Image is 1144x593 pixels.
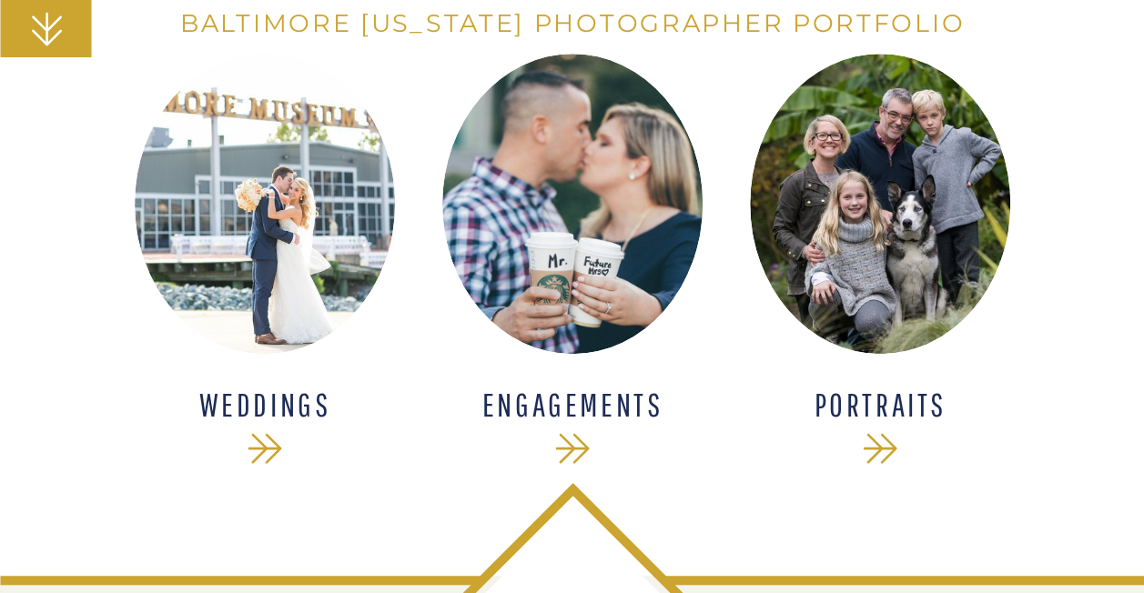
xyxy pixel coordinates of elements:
a: Portraits [762,388,999,423]
h1: Baltimore [US_STATE] Photographer Portfolio [159,9,987,42]
a: ENGAGEMENTS [454,388,692,423]
a: WEDDINGS [147,388,384,423]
